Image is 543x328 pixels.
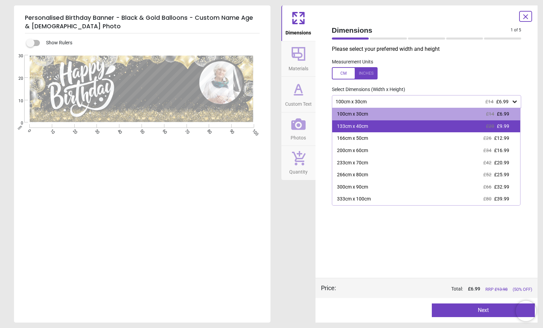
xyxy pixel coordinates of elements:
label: Measurement Units [332,59,373,65]
button: Dimensions [281,5,315,41]
span: £20.99 [494,160,509,165]
span: 0 [10,120,23,126]
span: £80 [483,196,491,202]
span: £16.99 [494,148,509,153]
span: £ [468,286,480,293]
button: Custom Text [281,77,315,112]
span: £26 [483,135,491,141]
span: Custom Text [285,98,312,108]
span: £52 [483,172,491,177]
div: 233cm x 70cm [337,160,368,166]
span: £14 [485,99,494,104]
span: 20 [10,76,23,81]
div: Price : [321,284,336,292]
span: £20 [486,123,494,129]
span: £42 [483,160,491,165]
div: 166cm x 50cm [337,135,368,142]
div: 133cm x 40cm [337,123,368,130]
div: 200cm x 60cm [337,147,368,154]
span: Materials [289,62,308,72]
button: Materials [281,41,315,77]
span: £6.99 [497,111,509,117]
button: Next [432,303,535,317]
div: Total: [346,286,532,293]
button: Photos [281,113,315,146]
button: Quantity [281,146,315,180]
div: 333cm x 100cm [337,196,371,203]
div: 100cm x 30cm [337,111,368,118]
span: 30 [10,53,23,59]
span: £34 [483,148,491,153]
span: £66 [483,184,491,190]
p: Please select your preferred width and height [332,45,527,53]
span: £39.99 [494,196,509,202]
span: £9.99 [497,123,509,129]
span: 10 [10,98,23,104]
span: £14 [486,111,494,117]
div: 266cm x 80cm [337,172,368,178]
span: £6.99 [496,99,509,104]
h5: Personalised Birthday Banner - Black & Gold Balloons - Custom Name Age & [DEMOGRAPHIC_DATA] Photo [25,11,260,33]
span: RRP [485,286,508,293]
span: £12.99 [494,135,509,141]
span: Dimensions [332,25,511,35]
span: £32.99 [494,184,509,190]
div: Show Rulers [30,39,270,47]
span: 6.99 [471,286,480,292]
span: £25.99 [494,172,509,177]
label: Select Dimensions (Width x Height) [326,86,405,93]
div: 300cm x 90cm [337,184,368,191]
span: Dimensions [285,26,311,36]
span: Quantity [289,165,308,176]
span: Photos [291,131,306,141]
div: 100cm x 30cm [335,99,512,105]
span: £ 13.98 [495,287,508,292]
iframe: Brevo live chat [516,301,536,321]
span: (50% OFF) [513,286,532,293]
span: 1 of 5 [511,27,521,33]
